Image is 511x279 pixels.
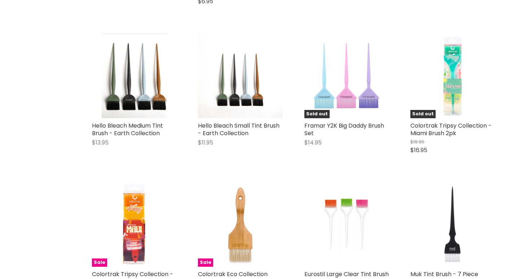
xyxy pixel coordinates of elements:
[105,182,164,267] img: Colortrak Tripsy Collection - Maui Paint Brush
[410,34,495,118] a: Colortrak Tripsy Collection - Miami Brush 2pkSold out
[4,3,25,24] button: Gorgias live chat
[410,121,492,137] a: Colortrak Tripsy Collection - Miami Brush 2pk
[198,121,279,137] a: Hello Bleach Small Tint Brush - Earth Collection
[304,34,389,118] img: Framar Y2K Big Daddy Brush Set
[304,121,384,137] a: Framar Y2K Big Daddy Brush Set
[92,34,176,118] a: Hello Bleach Medium Tint Brush - Earth Collection
[304,270,389,278] a: Eurostil Large Clear Tint Brush
[92,121,163,137] a: Hello Bleach Medium Tint Brush - Earth Collection
[198,258,213,267] span: Sale
[198,182,282,267] a: Colortrak Eco Collection Bamboo Paint BrushSale
[304,138,322,147] span: $14.95
[410,146,427,154] span: $16.95
[423,34,482,118] img: Colortrak Tripsy Collection - Miami Brush 2pk
[198,138,213,147] span: $11.95
[410,138,424,145] span: $19.95
[304,110,330,118] span: Sold out
[92,258,107,267] span: Sale
[410,110,436,118] span: Sold out
[304,34,389,118] a: Framar Y2K Big Daddy Brush SetSold out
[410,182,495,267] img: Muk Tint Brush - 7 Piece
[198,182,282,267] img: Colortrak Eco Collection Bamboo Paint Brush
[198,34,282,118] img: Hello Bleach Small Tint Brush - Earth Collection
[102,34,167,118] img: Hello Bleach Medium Tint Brush - Earth Collection
[304,182,389,267] img: Eurostil Large Clear Tint Brush
[92,182,176,267] a: Colortrak Tripsy Collection - Maui Paint BrushSale
[410,270,478,278] a: Muk Tint Brush - 7 Piece
[92,138,109,147] span: $13.95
